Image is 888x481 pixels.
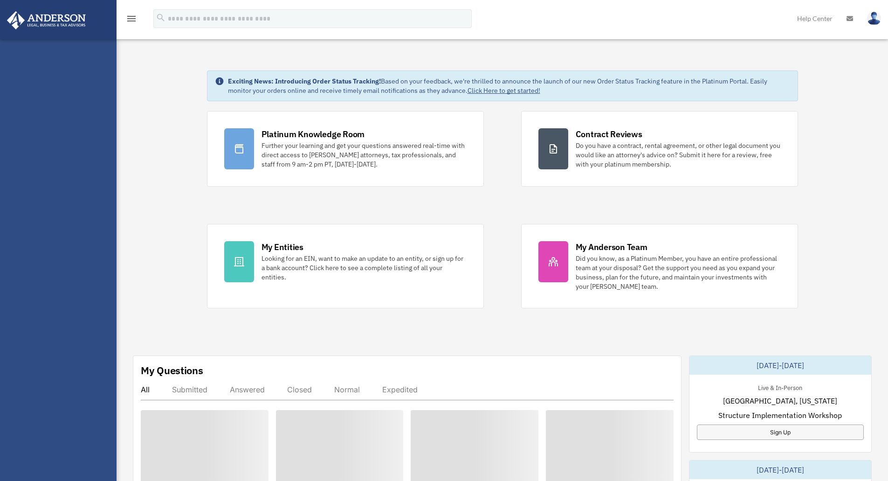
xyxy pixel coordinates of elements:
div: [DATE]-[DATE] [689,460,871,479]
div: My Questions [141,363,203,377]
i: search [156,13,166,23]
div: Normal [334,385,360,394]
div: My Entities [262,241,303,253]
a: Sign Up [697,425,864,440]
div: Contract Reviews [576,128,642,140]
a: menu [126,16,137,24]
i: menu [126,13,137,24]
img: User Pic [867,12,881,25]
div: Closed [287,385,312,394]
strong: Exciting News: Introducing Order Status Tracking! [228,77,381,85]
div: Further your learning and get your questions answered real-time with direct access to [PERSON_NAM... [262,141,467,169]
a: My Anderson Team Did you know, as a Platinum Member, you have an entire professional team at your... [521,224,798,308]
div: [DATE]-[DATE] [689,356,871,375]
div: My Anderson Team [576,241,647,253]
div: Expedited [382,385,418,394]
a: Click Here to get started! [468,86,540,95]
div: Based on your feedback, we're thrilled to announce the launch of our new Order Status Tracking fe... [228,77,790,95]
div: Looking for an EIN, want to make an update to an entity, or sign up for a bank account? Click her... [262,254,467,282]
a: Contract Reviews Do you have a contract, rental agreement, or other legal document you would like... [521,111,798,187]
div: Do you have a contract, rental agreement, or other legal document you would like an attorney's ad... [576,141,781,169]
div: Answered [230,385,265,394]
div: Live & In-Person [750,382,810,392]
div: All [141,385,150,394]
a: My Entities Looking for an EIN, want to make an update to an entity, or sign up for a bank accoun... [207,224,484,308]
div: Platinum Knowledge Room [262,128,365,140]
a: Platinum Knowledge Room Further your learning and get your questions answered real-time with dire... [207,111,484,187]
div: Did you know, as a Platinum Member, you have an entire professional team at your disposal? Get th... [576,254,781,291]
span: [GEOGRAPHIC_DATA], [US_STATE] [723,395,837,406]
span: Structure Implementation Workshop [718,410,842,421]
div: Submitted [172,385,207,394]
img: Anderson Advisors Platinum Portal [4,11,89,29]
